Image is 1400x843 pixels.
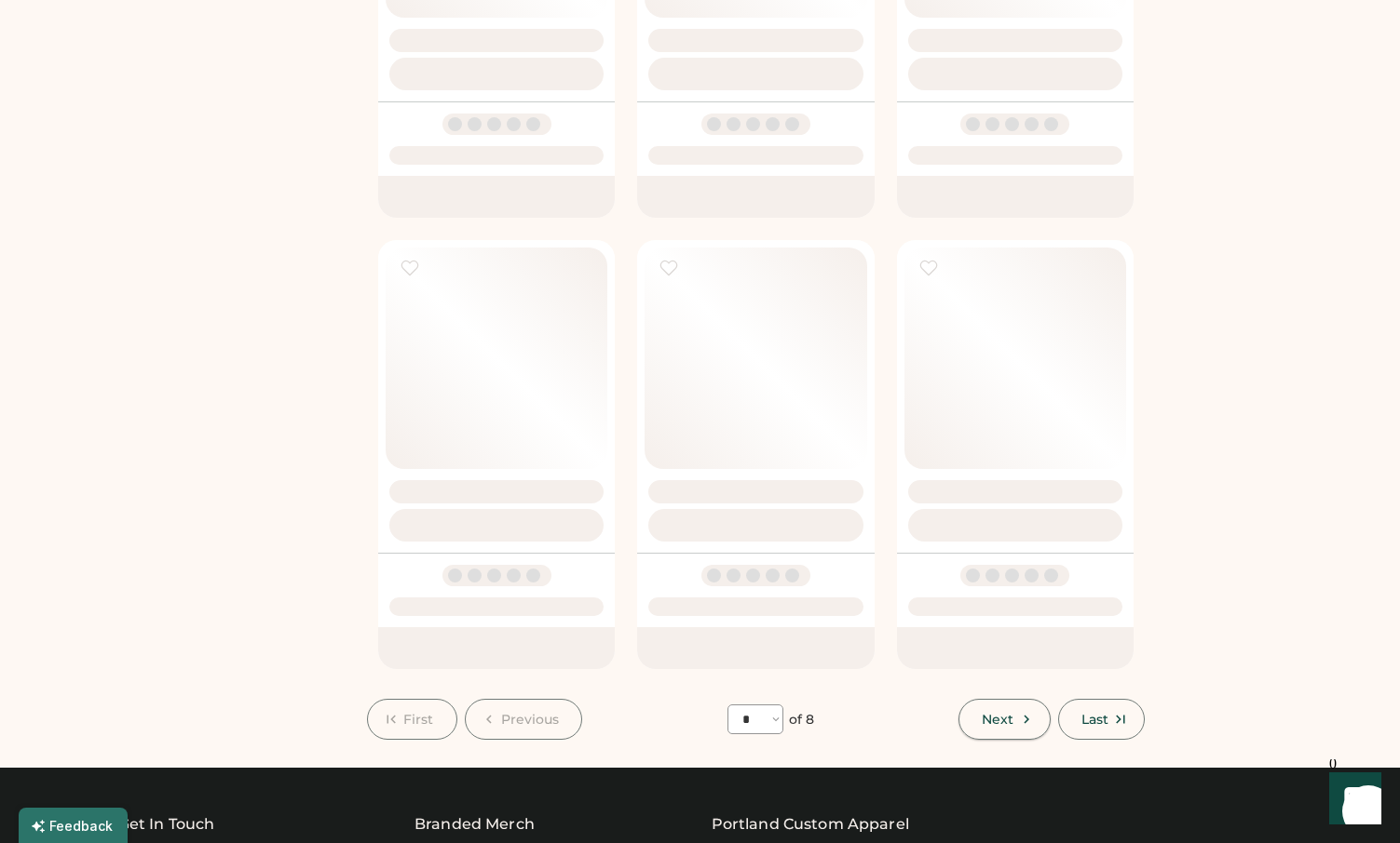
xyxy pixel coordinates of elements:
[1312,759,1392,839] iframe: Front Chat
[982,713,1013,726] span: Next
[465,699,583,740] button: Previous
[415,813,535,836] div: Branded Merch
[712,813,909,836] a: Portland Custom Apparel
[118,813,215,836] div: Get In Touch
[501,713,560,726] span: Previous
[367,699,457,740] button: First
[403,713,434,726] span: First
[1081,713,1108,726] span: Last
[1058,699,1145,740] button: Last
[958,699,1050,740] button: Next
[789,711,814,729] div: of 8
